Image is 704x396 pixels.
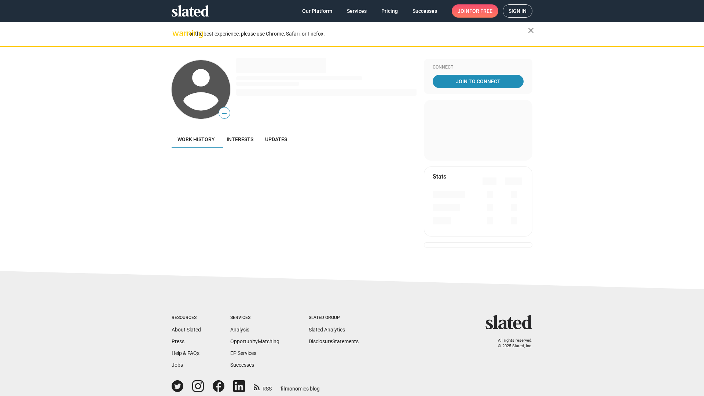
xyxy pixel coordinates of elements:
a: RSS [254,381,272,392]
a: Updates [259,131,293,148]
p: All rights reserved. © 2025 Slated, Inc. [490,338,532,349]
a: OpportunityMatching [230,338,279,344]
span: Interests [227,136,253,142]
span: Join To Connect [434,75,522,88]
div: Slated Group [309,315,359,321]
a: Successes [407,4,443,18]
span: Services [347,4,367,18]
a: Analysis [230,327,249,333]
a: Sign in [503,4,532,18]
div: Connect [433,65,524,70]
span: Join [458,4,492,18]
div: Services [230,315,279,321]
a: Join To Connect [433,75,524,88]
span: Work history [177,136,215,142]
mat-card-title: Stats [433,173,446,180]
span: — [219,109,230,118]
span: Pricing [381,4,398,18]
a: Our Platform [296,4,338,18]
a: Joinfor free [452,4,498,18]
a: Help & FAQs [172,350,199,356]
span: Updates [265,136,287,142]
mat-icon: close [527,26,535,35]
a: About Slated [172,327,201,333]
a: Successes [230,362,254,368]
a: Pricing [375,4,404,18]
span: film [280,386,289,392]
a: DisclosureStatements [309,338,359,344]
a: filmonomics blog [280,379,320,392]
span: Successes [412,4,437,18]
span: for free [469,4,492,18]
a: Services [341,4,373,18]
a: Interests [221,131,259,148]
a: EP Services [230,350,256,356]
a: Work history [172,131,221,148]
span: Our Platform [302,4,332,18]
a: Slated Analytics [309,327,345,333]
a: Press [172,338,184,344]
span: Sign in [509,5,527,17]
div: For the best experience, please use Chrome, Safari, or Firefox. [186,29,528,39]
mat-icon: warning [172,29,181,38]
div: Resources [172,315,201,321]
a: Jobs [172,362,183,368]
